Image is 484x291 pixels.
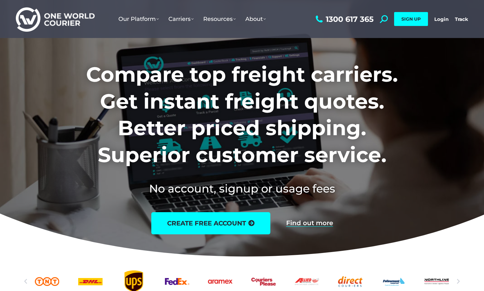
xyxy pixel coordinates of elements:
[164,9,198,29] a: Carriers
[314,15,374,23] a: 1300 617 365
[203,16,236,22] span: Resources
[114,9,164,29] a: Our Platform
[198,9,241,29] a: Resources
[455,16,468,22] a: Track
[286,220,333,227] a: Find out more
[44,61,440,168] h1: Compare top freight carriers. Get instant freight quotes. Better priced shipping. Superior custom...
[151,212,270,234] a: create free account
[434,16,449,22] a: Login
[245,16,266,22] span: About
[118,16,159,22] span: Our Platform
[401,16,421,22] span: SIGN UP
[168,16,194,22] span: Carriers
[394,12,428,26] a: SIGN UP
[44,181,440,196] h2: No account, signup or usage fees
[241,9,271,29] a: About
[16,6,95,32] img: One World Courier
